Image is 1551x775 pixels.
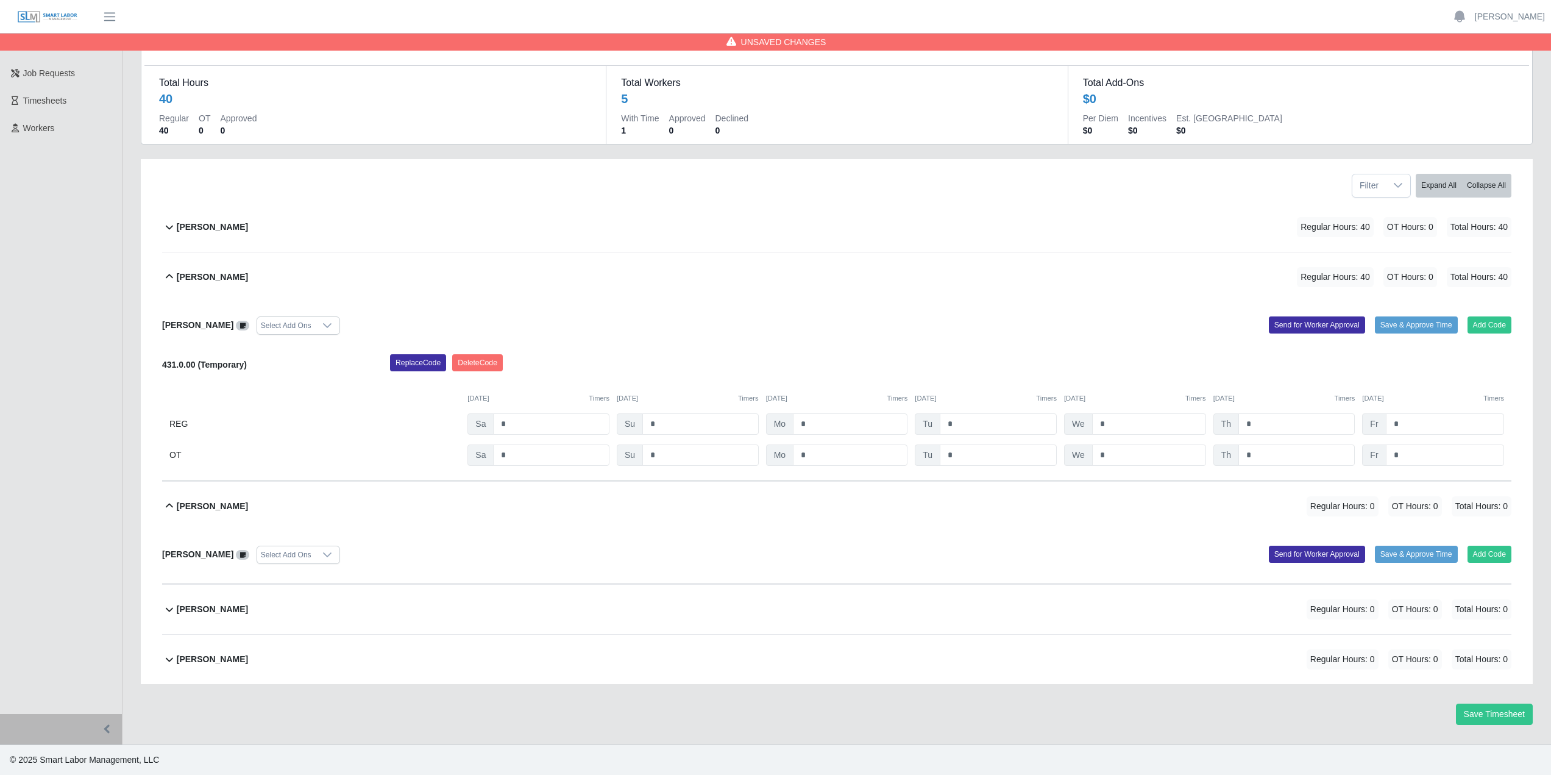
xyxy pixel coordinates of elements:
span: Fr [1362,413,1386,435]
dd: 0 [715,124,748,137]
dt: OT [199,112,210,124]
button: Timers [738,393,759,404]
span: OT Hours: 0 [1383,267,1437,287]
span: We [1064,413,1093,435]
dt: Declined [715,112,748,124]
span: © 2025 Smart Labor Management, LLC [10,755,159,765]
div: [DATE] [1064,393,1206,404]
button: DeleteCode [452,354,503,371]
div: Select Add Ons [257,317,315,334]
button: ReplaceCode [390,354,446,371]
button: Send for Worker Approval [1269,546,1365,563]
dt: Total Add-Ons [1083,76,1514,90]
dd: 0 [669,124,706,137]
dt: Regular [159,112,189,124]
button: Add Code [1468,316,1512,334]
span: Total Hours: 40 [1447,267,1511,287]
span: OT Hours: 0 [1383,217,1437,237]
div: 40 [159,90,172,107]
dt: Per Diem [1083,112,1118,124]
button: Save Timesheet [1456,704,1533,725]
span: Regular Hours: 0 [1307,496,1379,516]
b: 431.0.00 (Temporary) [162,360,247,370]
span: Total Hours: 0 [1452,649,1511,670]
button: [PERSON_NAME] Regular Hours: 0 OT Hours: 0 Total Hours: 0 [162,585,1511,634]
span: Th [1213,413,1239,435]
span: OT Hours: 0 [1388,649,1442,670]
span: Th [1213,445,1239,466]
dd: $0 [1176,124,1282,137]
div: [DATE] [467,393,609,404]
span: Job Requests [23,68,76,78]
div: [DATE] [617,393,759,404]
b: [PERSON_NAME] [162,320,233,330]
span: Su [617,413,643,435]
dd: $0 [1128,124,1166,137]
span: We [1064,445,1093,466]
button: [PERSON_NAME] Regular Hours: 40 OT Hours: 0 Total Hours: 40 [162,252,1511,302]
a: View/Edit Notes [236,320,249,330]
span: OT Hours: 0 [1388,496,1442,516]
span: Mo [766,413,793,435]
dd: $0 [1083,124,1118,137]
button: Timers [1335,393,1355,404]
button: Timers [887,393,908,404]
button: Add Code [1468,546,1512,563]
dt: Est. [GEOGRAPHIC_DATA] [1176,112,1282,124]
span: Tu [915,445,940,466]
b: [PERSON_NAME] [177,500,248,513]
div: [DATE] [915,393,1057,404]
div: bulk actions [1416,174,1511,198]
span: Total Hours: 40 [1447,217,1511,237]
span: Fr [1362,445,1386,466]
button: Timers [1185,393,1206,404]
span: Total Hours: 0 [1452,496,1511,516]
span: Unsaved Changes [741,36,826,48]
span: Mo [766,445,793,466]
img: SLM Logo [17,10,78,24]
span: Tu [915,413,940,435]
span: Sa [467,445,494,466]
span: Regular Hours: 0 [1307,649,1379,670]
span: Sa [467,413,494,435]
button: Collapse All [1461,174,1511,198]
a: [PERSON_NAME] [1475,10,1545,23]
dt: Incentives [1128,112,1166,124]
span: Timesheets [23,96,67,105]
button: Expand All [1416,174,1462,198]
div: $0 [1083,90,1096,107]
button: Send for Worker Approval [1269,316,1365,334]
dd: 40 [159,124,189,137]
div: [DATE] [766,393,908,404]
b: [PERSON_NAME] [162,549,233,559]
b: [PERSON_NAME] [177,653,248,666]
dt: Approved [669,112,706,124]
span: Workers [23,123,55,133]
button: [PERSON_NAME] Regular Hours: 40 OT Hours: 0 Total Hours: 40 [162,202,1511,252]
dd: 0 [199,124,210,137]
button: Save & Approve Time [1375,316,1458,334]
span: Regular Hours: 0 [1307,599,1379,620]
span: Total Hours: 0 [1452,599,1511,620]
dt: Total Workers [621,76,1052,90]
button: Timers [1483,393,1504,404]
button: Timers [589,393,609,404]
div: 5 [621,90,628,107]
button: [PERSON_NAME] Regular Hours: 0 OT Hours: 0 Total Hours: 0 [162,482,1511,531]
button: [PERSON_NAME] Regular Hours: 0 OT Hours: 0 Total Hours: 0 [162,635,1511,684]
span: Filter [1352,174,1386,197]
dt: With Time [621,112,659,124]
span: Su [617,445,643,466]
span: Regular Hours: 40 [1297,267,1374,287]
span: Regular Hours: 40 [1297,217,1374,237]
dd: 1 [621,124,659,137]
div: Select Add Ons [257,546,315,563]
dt: Total Hours [159,76,591,90]
dd: 0 [220,124,257,137]
a: View/Edit Notes [236,549,249,559]
dt: Approved [220,112,257,124]
div: [DATE] [1362,393,1504,404]
b: [PERSON_NAME] [177,271,248,284]
button: Timers [1036,393,1057,404]
div: OT [169,445,460,466]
